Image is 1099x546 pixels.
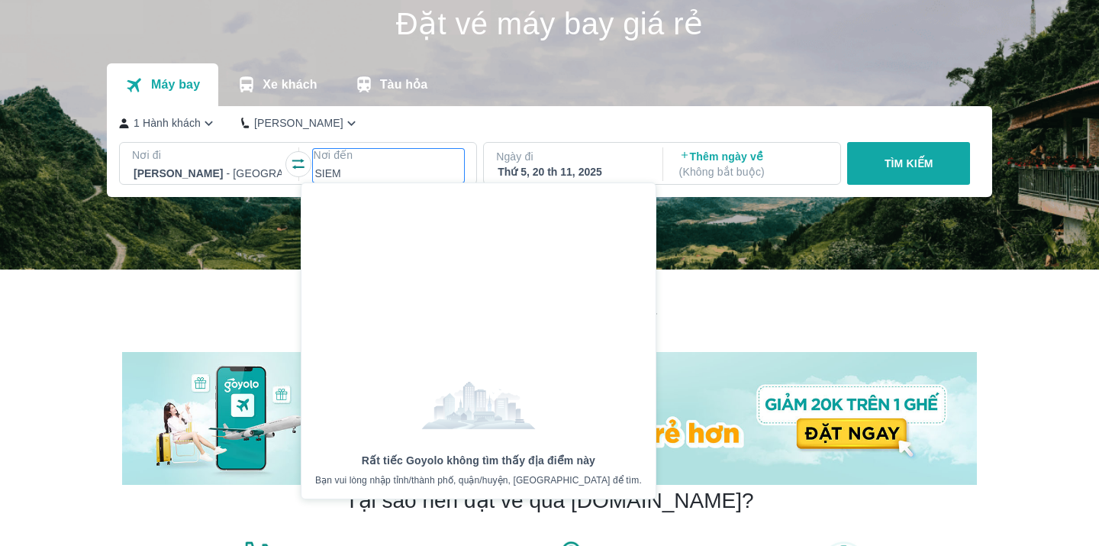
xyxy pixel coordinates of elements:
button: TÌM KIẾM [847,142,970,185]
p: TÌM KIẾM [885,156,933,171]
h2: Tại sao nên đặt vé qua [DOMAIN_NAME]? [345,487,753,515]
p: Máy bay [151,77,200,92]
div: transportation tabs [107,63,446,106]
p: Bạn vui lòng nhập tỉnh/thành phố, quận/huyện, [GEOGRAPHIC_DATA] để tìm. [315,474,642,486]
p: Tàu hỏa [380,77,428,92]
p: ( Không bắt buộc ) [679,164,827,179]
p: Nơi đi [132,147,283,163]
p: Thêm ngày về [679,149,827,179]
h2: Chương trình giảm giá [122,294,977,321]
button: 1 Hành khách [119,115,217,131]
p: 1 Hành khách [134,115,201,131]
p: [PERSON_NAME] [254,115,343,131]
div: Thứ 5, 20 th 11, 2025 [498,164,646,179]
img: city not found icon [421,373,536,441]
p: Rất tiếc Goyolo không tìm thấy địa điểm này [362,453,595,468]
img: banner-home [122,352,977,485]
p: Xe khách [263,77,317,92]
button: [PERSON_NAME] [241,115,359,131]
h1: Đặt vé máy bay giá rẻ [107,8,992,39]
p: Ngày đi [496,149,647,164]
p: Nơi đến [313,147,464,163]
